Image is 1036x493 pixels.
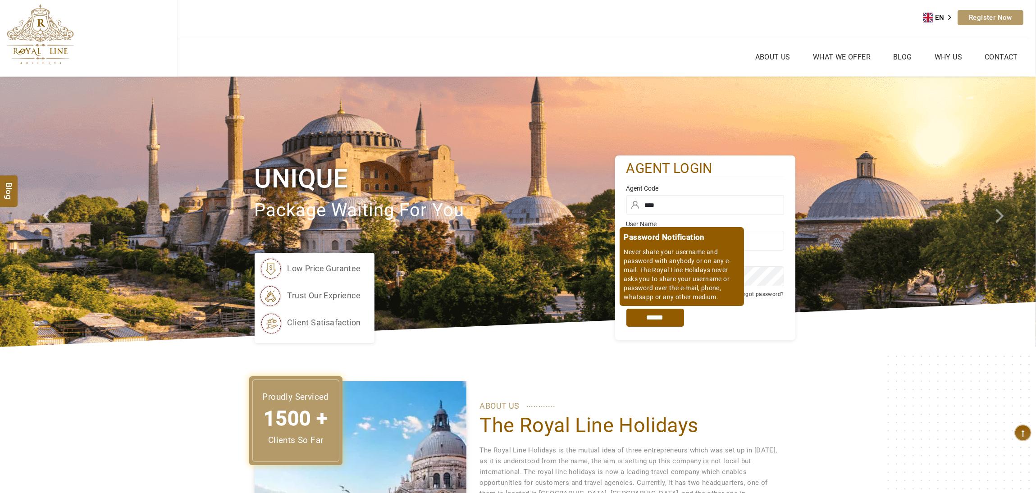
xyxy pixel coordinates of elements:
[626,219,784,228] label: User Name
[7,4,74,65] img: The Royal Line Holidays
[480,413,782,438] h1: The Royal Line Holidays
[923,11,958,24] div: Language
[737,291,784,297] a: Forgot password?
[626,255,784,264] label: Password
[923,11,958,24] a: EN
[891,50,914,64] a: Blog
[958,10,1023,25] a: Register Now
[526,397,556,411] span: ............
[923,11,958,24] aside: Language selected: English
[31,77,83,347] a: Check next prev
[259,284,361,307] li: trust our exprience
[255,196,615,226] p: package waiting for you
[753,50,793,64] a: About Us
[255,162,615,196] h1: Unique
[932,50,964,64] a: Why Us
[982,50,1020,64] a: Contact
[259,257,361,280] li: low price gurantee
[626,160,784,178] h2: agent login
[480,399,782,413] p: ABOUT US
[259,311,361,334] li: client satisafaction
[626,184,784,193] label: Agent Code
[984,77,1036,347] a: Check next image
[811,50,873,64] a: What we Offer
[3,182,15,190] span: Blog
[636,292,671,298] label: Remember me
